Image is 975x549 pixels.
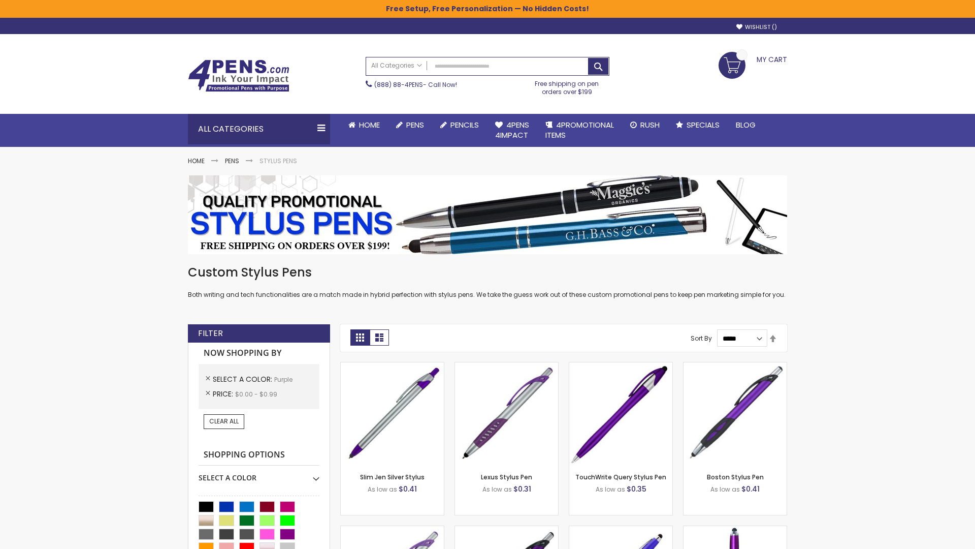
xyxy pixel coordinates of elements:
[225,157,239,165] a: Pens
[188,175,787,254] img: Stylus Pens
[525,76,610,96] div: Free shipping on pen orders over $199
[640,119,660,130] span: Rush
[199,444,319,466] strong: Shopping Options
[360,473,425,481] a: Slim Jen Silver Stylus
[188,114,330,144] div: All Categories
[188,264,787,299] div: Both writing and tech functionalities are a match made in hybrid perfection with stylus pens. We ...
[371,62,422,70] span: All Categories
[728,114,764,136] a: Blog
[340,114,388,136] a: Home
[684,362,787,371] a: Boston Stylus Pen-Purple
[482,485,512,494] span: As low as
[455,526,558,534] a: Lexus Metallic Stylus Pen-Purple
[188,59,289,92] img: 4Pens Custom Pens and Promotional Products
[235,390,277,399] span: $0.00 - $0.99
[691,334,712,343] label: Sort By
[707,473,764,481] a: Boston Stylus Pen
[368,485,397,494] span: As low as
[741,484,760,494] span: $0.41
[684,362,787,466] img: Boston Stylus Pen-Purple
[481,473,532,481] a: Lexus Stylus Pen
[596,485,625,494] span: As low as
[213,389,235,399] span: Price
[627,484,646,494] span: $0.35
[569,362,672,371] a: TouchWrite Query Stylus Pen-Purple
[495,119,529,140] span: 4Pens 4impact
[569,362,672,466] img: TouchWrite Query Stylus Pen-Purple
[274,375,292,384] span: Purple
[188,264,787,281] h1: Custom Stylus Pens
[388,114,432,136] a: Pens
[199,343,319,364] strong: Now Shopping by
[188,157,205,165] a: Home
[455,362,558,466] img: Lexus Stylus Pen-Purple
[736,23,777,31] a: Wishlist
[545,119,614,140] span: 4PROMOTIONAL ITEMS
[341,362,444,371] a: Slim Jen Silver Stylus-Purple
[736,119,756,130] span: Blog
[359,119,380,130] span: Home
[684,526,787,534] a: TouchWrite Command Stylus Pen-Purple
[199,466,319,483] div: Select A Color
[432,114,487,136] a: Pencils
[204,414,244,429] a: Clear All
[213,374,274,384] span: Select A Color
[622,114,668,136] a: Rush
[259,157,297,165] strong: Stylus Pens
[537,114,622,147] a: 4PROMOTIONALITEMS
[513,484,531,494] span: $0.31
[209,417,239,425] span: Clear All
[406,119,424,130] span: Pens
[374,80,423,89] a: (888) 88-4PENS
[687,119,720,130] span: Specials
[374,80,457,89] span: - Call Now!
[710,485,740,494] span: As low as
[668,114,728,136] a: Specials
[198,328,223,339] strong: Filter
[575,473,666,481] a: TouchWrite Query Stylus Pen
[350,329,370,346] strong: Grid
[399,484,417,494] span: $0.41
[569,526,672,534] a: Sierra Stylus Twist Pen-Purple
[366,57,427,74] a: All Categories
[341,526,444,534] a: Boston Silver Stylus Pen-Purple
[487,114,537,147] a: 4Pens4impact
[341,362,444,466] img: Slim Jen Silver Stylus-Purple
[450,119,479,130] span: Pencils
[455,362,558,371] a: Lexus Stylus Pen-Purple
